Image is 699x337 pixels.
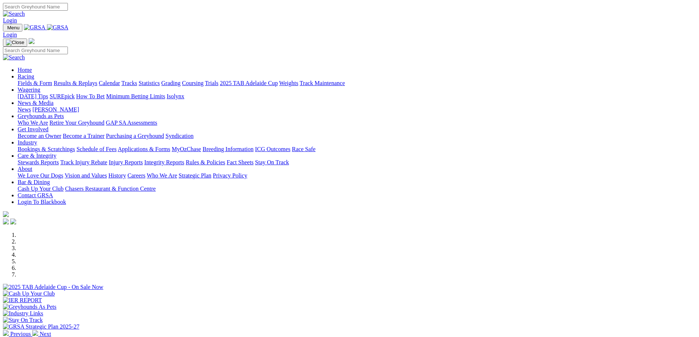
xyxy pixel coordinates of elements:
a: GAP SA Assessments [106,120,157,126]
a: Cash Up Your Club [18,186,63,192]
div: Greyhounds as Pets [18,120,696,126]
a: Coursing [182,80,204,86]
a: Fields & Form [18,80,52,86]
a: We Love Our Dogs [18,172,63,179]
a: History [108,172,126,179]
a: Purchasing a Greyhound [106,133,164,139]
img: chevron-left-pager-white.svg [3,330,9,336]
a: Stay On Track [255,159,289,165]
a: Schedule of Fees [76,146,116,152]
img: GRSA [24,24,45,31]
a: Track Injury Rebate [60,159,107,165]
img: Stay On Track [3,317,43,323]
a: Rules & Policies [186,159,225,165]
a: Who We Are [18,120,48,126]
a: Careers [127,172,145,179]
a: Vision and Values [65,172,107,179]
a: Care & Integrity [18,153,57,159]
a: Applications & Forms [118,146,170,152]
div: Bar & Dining [18,186,696,192]
a: Minimum Betting Limits [106,93,165,99]
a: Strategic Plan [179,172,211,179]
a: Login To Blackbook [18,199,66,205]
a: Get Involved [18,126,48,132]
img: twitter.svg [10,219,16,224]
img: facebook.svg [3,219,9,224]
a: About [18,166,32,172]
a: Breeding Information [203,146,254,152]
input: Search [3,3,68,11]
div: Industry [18,146,696,153]
img: Cash Up Your Club [3,290,55,297]
a: Race Safe [292,146,315,152]
img: logo-grsa-white.png [29,38,34,44]
a: Tracks [121,80,137,86]
div: Racing [18,80,696,87]
a: Previous [3,331,32,337]
a: Next [32,331,51,337]
a: Grading [161,80,181,86]
a: 2025 TAB Adelaide Cup [220,80,278,86]
div: About [18,172,696,179]
button: Toggle navigation [3,24,22,32]
a: Statistics [139,80,160,86]
a: Stewards Reports [18,159,59,165]
a: How To Bet [76,93,105,99]
img: Industry Links [3,310,43,317]
a: Racing [18,73,34,80]
a: [PERSON_NAME] [32,106,79,113]
a: Fact Sheets [227,159,254,165]
span: Previous [10,331,31,337]
a: Who We Are [147,172,177,179]
a: Industry [18,139,37,146]
a: Calendar [99,80,120,86]
img: Close [6,40,24,45]
a: News & Media [18,100,54,106]
span: Next [40,331,51,337]
a: Login [3,17,17,23]
input: Search [3,47,68,54]
a: Greyhounds as Pets [18,113,64,119]
a: Bar & Dining [18,179,50,185]
img: Search [3,54,25,61]
span: Menu [7,25,19,30]
img: GRSA Strategic Plan 2025-27 [3,323,79,330]
a: Isolynx [167,93,184,99]
a: Contact GRSA [18,192,53,198]
button: Toggle navigation [3,39,27,47]
img: Search [3,11,25,17]
img: 2025 TAB Adelaide Cup - On Sale Now [3,284,103,290]
img: GRSA [47,24,69,31]
a: Wagering [18,87,40,93]
a: SUREpick [50,93,74,99]
a: MyOzChase [172,146,201,152]
a: Login [3,32,17,38]
a: Results & Replays [54,80,97,86]
a: Trials [205,80,218,86]
a: Retire Your Greyhound [50,120,105,126]
a: News [18,106,31,113]
div: News & Media [18,106,696,113]
a: Syndication [165,133,193,139]
a: Track Maintenance [300,80,345,86]
a: Become a Trainer [63,133,105,139]
a: Integrity Reports [144,159,184,165]
img: IER REPORT [3,297,42,304]
a: Injury Reports [109,159,143,165]
img: chevron-right-pager-white.svg [32,330,38,336]
a: Bookings & Scratchings [18,146,75,152]
img: Greyhounds As Pets [3,304,57,310]
div: Wagering [18,93,696,100]
div: Get Involved [18,133,696,139]
a: [DATE] Tips [18,93,48,99]
div: Care & Integrity [18,159,696,166]
a: Become an Owner [18,133,61,139]
img: logo-grsa-white.png [3,211,9,217]
a: Privacy Policy [213,172,247,179]
a: ICG Outcomes [255,146,290,152]
a: Home [18,67,32,73]
a: Weights [279,80,298,86]
a: Chasers Restaurant & Function Centre [65,186,156,192]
